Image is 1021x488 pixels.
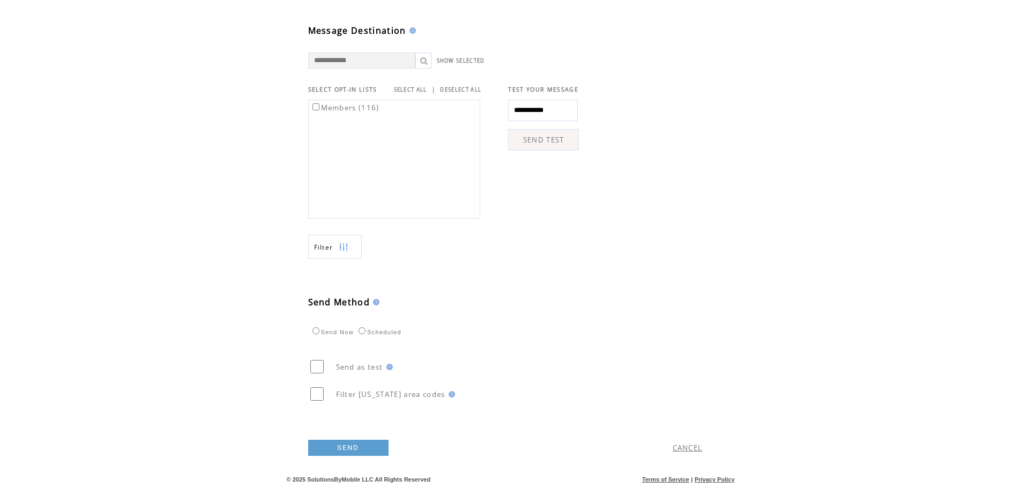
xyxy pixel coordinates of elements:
[310,103,379,112] label: Members (116)
[356,329,401,335] label: Scheduled
[310,329,354,335] label: Send Now
[508,129,579,151] a: SEND TEST
[406,27,416,34] img: help.gif
[508,86,578,93] span: TEST YOUR MESSAGE
[673,443,703,453] a: CANCEL
[336,362,383,372] span: Send as test
[695,476,735,483] a: Privacy Policy
[336,389,445,399] span: Filter [US_STATE] area codes
[394,86,427,93] a: SELECT ALL
[312,103,319,110] input: Members (116)
[383,364,393,370] img: help.gif
[312,327,319,334] input: Send Now
[308,235,362,259] a: Filter
[308,296,370,308] span: Send Method
[287,476,431,483] span: © 2025 SolutionsByMobile LLC All Rights Reserved
[359,327,366,334] input: Scheduled
[445,391,455,397] img: help.gif
[370,299,379,305] img: help.gif
[308,86,377,93] span: SELECT OPT-IN LISTS
[308,25,406,36] span: Message Destination
[440,86,481,93] a: DESELECT ALL
[431,85,436,94] span: |
[691,476,692,483] span: |
[314,243,333,252] span: Show filters
[642,476,689,483] a: Terms of Service
[308,440,389,456] a: SEND
[339,235,348,259] img: filters.png
[437,57,485,64] a: SHOW SELECTED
